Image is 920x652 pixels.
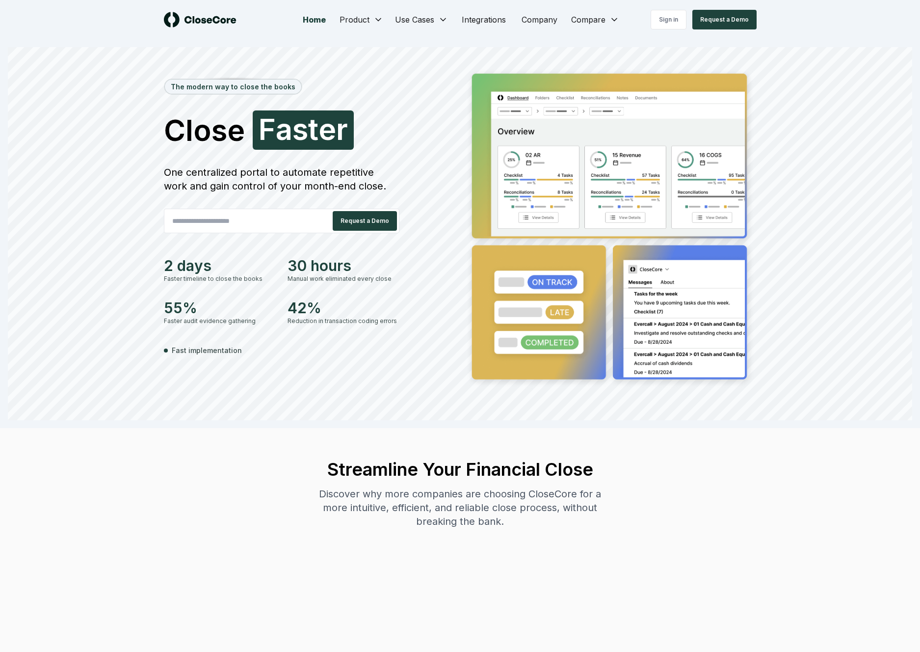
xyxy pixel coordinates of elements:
a: Integrations [454,10,514,29]
div: Faster timeline to close the books [164,274,276,283]
button: Use Cases [389,10,454,29]
span: Use Cases [395,14,434,26]
img: logo [164,12,237,27]
span: Fast implementation [172,345,242,355]
button: Request a Demo [692,10,757,29]
div: 42% [288,299,399,317]
span: e [318,114,336,144]
button: Compare [565,10,625,29]
a: Home [295,10,334,29]
div: Manual work eliminated every close [288,274,399,283]
div: 2 days [164,257,276,274]
button: Product [334,10,389,29]
div: 30 hours [288,257,399,274]
div: The modern way to close the books [165,80,301,94]
button: Request a Demo [333,211,397,231]
div: Discover why more companies are choosing CloseCore for a more intuitive, efficient, and reliable ... [310,487,610,528]
div: One centralized portal to automate repetitive work and gain control of your month-end close. [164,165,399,193]
span: Close [164,115,245,145]
div: 55% [164,299,276,317]
span: Product [340,14,369,26]
img: Jumbotron [464,67,757,390]
span: a [276,114,292,144]
span: Compare [571,14,605,26]
div: Faster audit evidence gathering [164,317,276,326]
a: Company [514,10,565,29]
span: s [292,114,308,144]
span: t [308,114,318,144]
span: r [336,114,348,144]
a: Sign in [651,10,686,29]
div: Reduction in transaction coding errors [288,317,399,326]
h2: Streamline Your Financial Close [310,460,610,479]
span: F [259,114,276,144]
